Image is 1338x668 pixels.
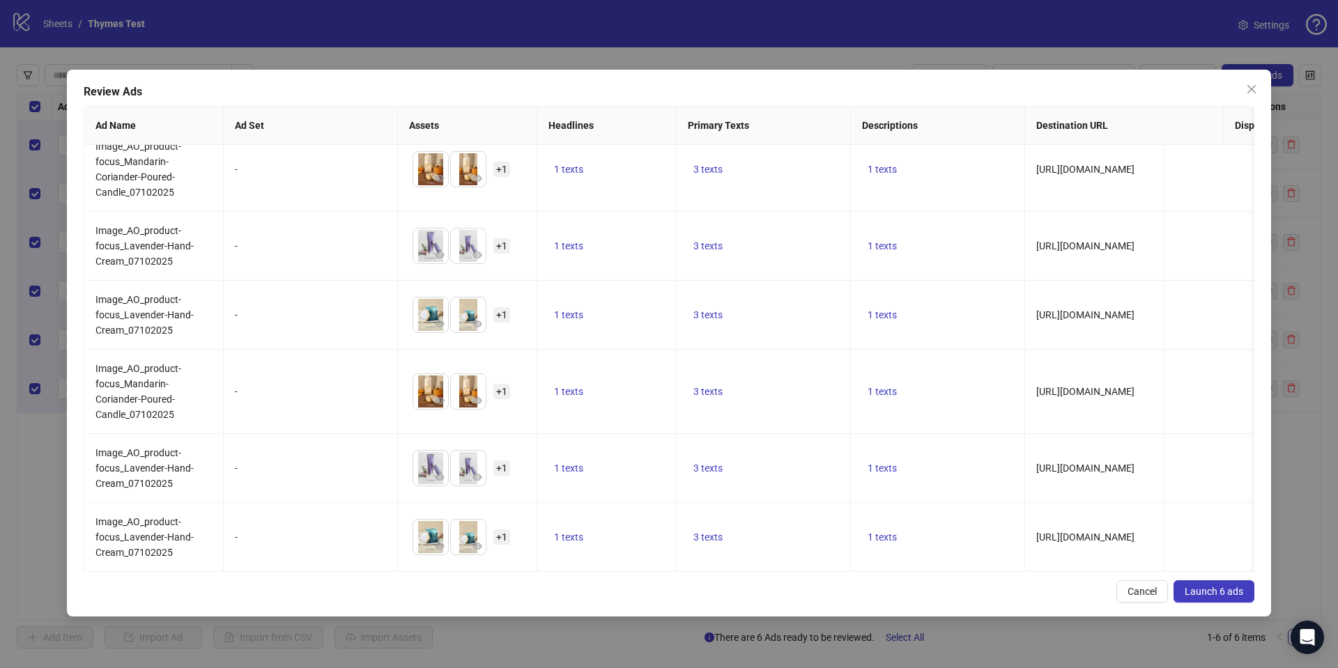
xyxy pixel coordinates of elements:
button: Preview [431,469,448,486]
span: eye [435,541,445,551]
button: 1 texts [862,238,902,254]
span: + 1 [493,162,510,177]
button: Preview [431,247,448,263]
span: eye [472,250,482,260]
span: eye [472,173,482,183]
div: - [235,162,386,177]
th: Assets [398,107,537,145]
span: 1 texts [868,531,897,543]
span: 3 texts [693,463,723,474]
span: 1 texts [554,463,583,474]
img: Asset 2 [451,228,486,263]
span: eye [472,472,482,482]
span: 3 texts [693,164,723,175]
button: 1 texts [862,306,902,323]
div: - [235,460,386,476]
img: Asset 2 [451,297,486,332]
span: eye [435,472,445,482]
button: Preview [431,316,448,332]
button: Preview [469,316,486,332]
button: 1 texts [862,529,902,545]
button: 1 texts [548,529,589,545]
th: Destination URL [1025,107,1224,145]
button: 1 texts [862,383,902,400]
span: Launch 6 ads [1185,586,1243,597]
span: Image_AO_product-focus_Mandarin-Coriander-Poured-Candle_07102025 [95,363,181,420]
button: 1 texts [548,238,589,254]
th: Descriptions [851,107,1025,145]
button: 3 texts [688,161,728,178]
span: + 1 [493,384,510,399]
img: Asset 1 [413,228,448,263]
span: [URL][DOMAIN_NAME] [1036,531,1135,543]
button: 1 texts [548,306,589,323]
button: 1 texts [862,161,902,178]
img: Asset 2 [451,374,486,409]
span: 3 texts [693,531,723,543]
span: [URL][DOMAIN_NAME] [1036,463,1135,474]
th: Ad Name [84,107,224,145]
span: 1 texts [554,240,583,251]
span: eye [472,541,482,551]
span: 1 texts [554,386,583,397]
button: Preview [469,469,486,486]
span: 1 texts [868,463,897,474]
span: eye [435,250,445,260]
button: Cancel [1116,580,1168,603]
span: 1 texts [554,309,583,320]
span: [URL][DOMAIN_NAME] [1036,386,1135,397]
span: 1 texts [868,386,897,397]
span: [URL][DOMAIN_NAME] [1036,164,1135,175]
button: 1 texts [548,460,589,476]
button: 3 texts [688,529,728,545]
img: Asset 1 [413,451,448,486]
span: Cancel [1128,586,1157,597]
span: Image_AO_product-focus_Lavender-Hand-Cream_07102025 [95,447,194,489]
span: 1 texts [554,531,583,543]
button: Preview [469,392,486,409]
button: 1 texts [548,383,589,400]
button: 3 texts [688,383,728,400]
button: 1 texts [548,161,589,178]
img: Asset 1 [413,520,448,554]
span: eye [435,319,445,329]
button: Preview [431,392,448,409]
span: eye [472,396,482,405]
button: Preview [431,170,448,187]
button: 3 texts [688,238,728,254]
span: 1 texts [868,240,897,251]
span: close [1246,84,1257,95]
span: Image_AO_product-focus_Lavender-Hand-Cream_07102025 [95,516,194,558]
span: + 1 [493,529,510,545]
button: Preview [469,170,486,187]
th: Headlines [537,107,677,145]
img: Asset 2 [451,451,486,486]
img: Asset 1 [413,152,448,187]
span: + 1 [493,460,510,476]
span: 1 texts [868,164,897,175]
span: 1 texts [868,309,897,320]
button: 3 texts [688,306,728,323]
span: 1 texts [554,164,583,175]
img: Asset 2 [451,520,486,554]
span: 3 texts [693,309,723,320]
button: 1 texts [862,460,902,476]
div: - [235,238,386,254]
span: eye [472,319,482,329]
span: + 1 [493,307,510,323]
span: [URL][DOMAIN_NAME] [1036,240,1135,251]
span: 3 texts [693,240,723,251]
span: eye [435,173,445,183]
div: Review Ads [84,84,1254,100]
div: - [235,307,386,323]
button: Preview [469,538,486,554]
button: 3 texts [688,460,728,476]
th: Primary Texts [677,107,851,145]
img: Asset 1 [413,297,448,332]
span: + 1 [493,238,510,254]
button: Close [1240,78,1263,100]
div: Open Intercom Messenger [1291,621,1324,654]
button: Launch 6 ads [1174,580,1254,603]
img: Asset 1 [413,374,448,409]
div: - [235,384,386,399]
